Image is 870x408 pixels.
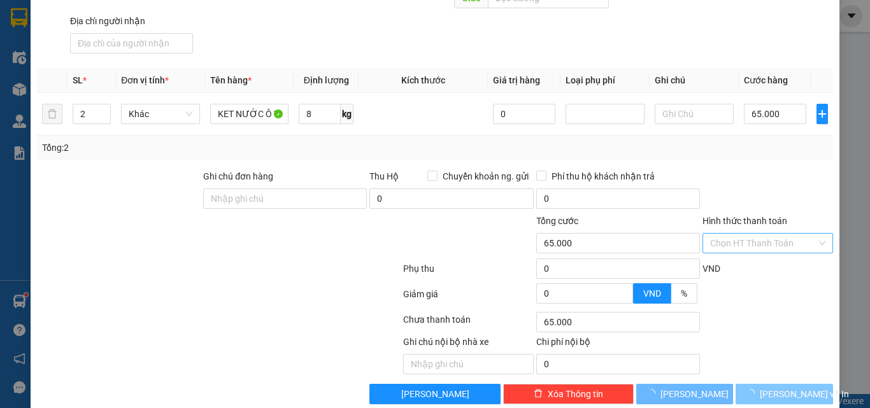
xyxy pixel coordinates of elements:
[42,104,62,124] button: delete
[493,104,555,124] input: 0
[438,169,534,183] span: Chuyển khoản ng. gửi
[702,216,787,226] label: Hình thức thanh toán
[70,14,193,28] div: Địa chỉ người nhận
[646,389,660,398] span: loading
[402,262,535,284] div: Phụ thu
[402,313,535,335] div: Chưa thanh toán
[534,389,543,399] span: delete
[636,384,734,404] button: [PERSON_NAME]
[736,384,833,404] button: [PERSON_NAME] và In
[760,387,849,401] span: [PERSON_NAME] và In
[660,387,729,401] span: [PERSON_NAME]
[503,384,634,404] button: deleteXóa Thông tin
[548,387,603,401] span: Xóa Thông tin
[817,109,827,119] span: plus
[210,75,252,85] span: Tên hàng
[746,389,760,398] span: loading
[403,354,534,374] input: Nhập ghi chú
[702,264,720,274] span: VND
[681,288,687,299] span: %
[403,335,534,354] div: Ghi chú nội bộ nhà xe
[70,33,193,53] input: Địa chỉ của người nhận
[369,384,500,404] button: [PERSON_NAME]
[42,141,337,155] div: Tổng: 2
[73,75,83,85] span: SL
[401,75,445,85] span: Kích thước
[402,287,535,309] div: Giảm giá
[304,75,349,85] span: Định lượng
[536,216,578,226] span: Tổng cước
[744,75,788,85] span: Cước hàng
[536,335,700,354] div: Chi phí nội bộ
[546,169,660,183] span: Phí thu hộ khách nhận trả
[129,104,192,123] span: Khác
[210,104,289,124] input: VD: Bàn, Ghế
[203,188,367,209] input: Ghi chú đơn hàng
[121,75,169,85] span: Đơn vị tính
[401,387,469,401] span: [PERSON_NAME]
[817,104,828,124] button: plus
[203,171,273,181] label: Ghi chú đơn hàng
[643,288,661,299] span: VND
[341,104,353,124] span: kg
[493,75,540,85] span: Giá trị hàng
[560,68,650,93] th: Loại phụ phí
[369,171,399,181] span: Thu Hộ
[650,68,739,93] th: Ghi chú
[655,104,734,124] input: Ghi Chú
